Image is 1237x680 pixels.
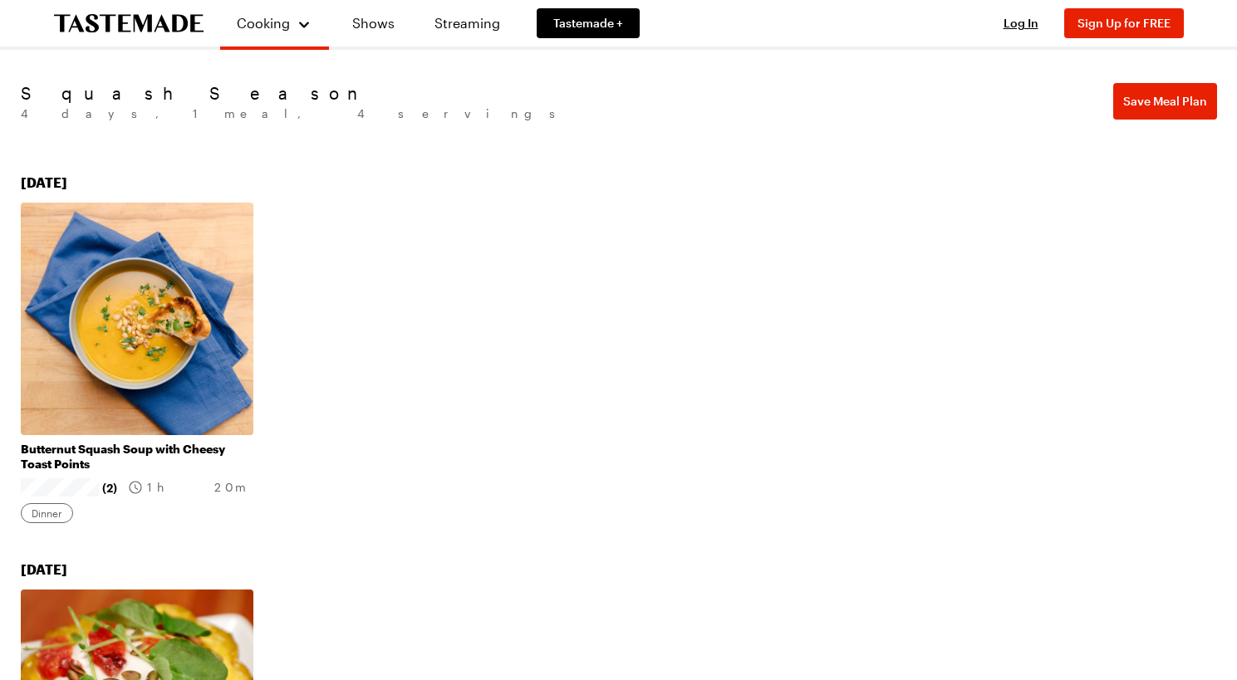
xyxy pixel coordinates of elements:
a: Tastemade + [537,8,640,38]
span: [DATE] [21,561,67,577]
span: Save Meal Plan [1123,93,1207,110]
a: Butternut Squash Soup with Cheesy Toast Points [21,442,253,472]
span: 4 days , 1 meal , 4 servings [21,106,573,120]
a: To Tastemade Home Page [54,14,204,33]
button: Save Meal Plan [1113,83,1217,120]
button: Log In [988,15,1054,32]
span: Cooking [237,15,290,31]
span: Log In [1004,16,1038,30]
span: Sign Up for FREE [1077,16,1171,30]
span: [DATE] [21,174,67,190]
button: Sign Up for FREE [1064,8,1184,38]
span: Tastemade + [553,15,623,32]
button: Cooking [237,7,312,40]
h1: Squash Season [21,83,573,103]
